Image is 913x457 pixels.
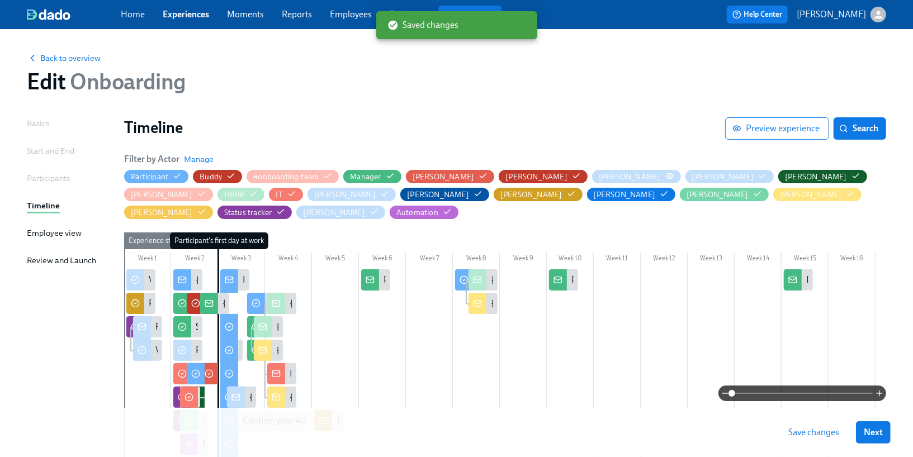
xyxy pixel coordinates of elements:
[223,297,467,310] div: {{ buddy.firstName }} can't be {{ participant.firstName }}'s buddy
[254,316,283,337] div: {{ manager.fullName }} week 1 (mgr) survey response
[267,363,296,384] div: IT-relevant responses to the new hire survey from {{ participant.fullName }}
[594,253,641,267] div: Week 11
[406,253,453,267] div: Week 7
[124,253,171,267] div: Week 1
[330,9,372,20] a: Employees
[173,340,202,361] div: Provide Doordash link for {{ participant.startDate | MM/DD }} new joiners
[124,153,179,165] h6: Filter by Actor
[269,188,302,201] button: IT
[785,172,847,182] div: Hide Derek Baker
[224,189,245,200] div: Hide HRBP
[65,68,186,95] span: Onboarding
[200,293,229,314] div: {{ buddy.firstName }} can't be {{ participant.firstName }}'s buddy
[133,316,162,337] div: Review 'consider' background check
[491,297,688,310] div: {{ participant.fullName }}'s week 6 survey response.
[149,297,427,310] div: Please verify {{ participant.startDate | MM/DD }} new joiners' visa transfer
[126,269,155,291] div: Verify [MEDICAL_DATA] cleared for {{ participant.startDate | MM/DD }} new joiners
[131,172,168,182] div: Hide Participant
[387,19,459,31] span: Saved changes
[184,154,214,165] span: Manage
[170,232,268,249] div: Participant's first day at work
[359,253,406,267] div: Week 6
[778,170,867,183] button: [PERSON_NAME]
[780,189,842,200] div: Hide Laura
[173,316,202,337] div: Schedule {{ participant.firstName }}'s first day and send calendar invites
[727,6,788,23] button: Help Center
[592,170,681,183] button: [PERSON_NAME]
[276,344,479,356] div: {{ manager.fullName }} week 1 (mgr) survey response
[265,253,312,267] div: Week 4
[27,227,82,239] div: Employee view
[163,9,209,20] a: Experiences
[361,269,390,291] div: Prepare for {{ participant.firstName }}'s 30 day check-in
[27,254,96,266] div: Review and Launch
[276,321,479,333] div: {{ manager.fullName }} week 1 (mgr) survey response
[27,172,70,184] div: Participants
[267,293,296,314] div: {{ participant.fullName }}'s week 1 survey response
[384,274,594,286] div: Prepare for {{ participant.firstName }}'s 30 day check-in
[599,172,661,182] div: Hide Ana
[688,253,735,267] div: Week 13
[841,123,878,134] span: Search
[171,253,218,267] div: Week 2
[124,170,188,183] button: Participant
[121,9,145,20] a: Home
[124,206,213,219] button: [PERSON_NAME]
[196,321,466,333] div: Schedule {{ participant.firstName }}'s first day and send calendar invites
[124,188,213,201] button: [PERSON_NAME]
[407,189,469,200] div: Hide Josh
[243,274,418,286] div: Happy first day, {{ participant.firstName }}! 🎉
[834,117,886,140] button: Search
[196,274,496,286] div: {{ participant.firstName }}, it's time to prepare for your first day at May Mobility!
[469,293,498,314] div: {{ participant.fullName }}'s week 6 survey response.
[680,188,769,201] button: [PERSON_NAME]
[788,427,839,438] span: Save changes
[438,6,502,23] button: Review us on G2
[217,188,265,201] button: HRBP
[253,172,319,182] div: Hide #onboarding-team
[224,207,272,218] div: Status tracker
[500,189,562,200] div: Hide Kaelyn
[390,206,458,219] button: Automation
[780,421,847,444] button: Save changes
[27,145,74,157] div: Start and End
[149,274,463,286] div: Verify [MEDICAL_DATA] cleared for {{ participant.startDate | MM/DD }} new joiners
[400,188,489,201] button: [PERSON_NAME]
[131,189,193,200] div: Hide Emily
[413,172,475,182] div: Hide Amanda Krause
[133,340,162,361] div: Verify background check for {{ participant.startDate | MM/DD }} new joiners
[282,9,312,20] a: Reports
[124,117,725,137] h1: Timeline
[308,188,396,201] button: [PERSON_NAME]
[155,344,441,356] div: Verify background check for {{ participant.startDate | MM/DD }} new joiners
[193,170,242,183] button: Buddy
[314,189,376,200] div: Hide Irene
[594,189,656,200] div: Hide Kelly Frey
[200,172,222,182] div: Hide Buddy
[547,253,594,267] div: Week 10
[494,188,583,201] button: [PERSON_NAME]
[254,340,283,361] div: {{ manager.fullName }} week 1 (mgr) survey response
[27,53,101,64] span: Back to overview
[276,189,282,200] div: Hide IT
[773,188,862,201] button: [PERSON_NAME]
[27,9,121,20] a: dado
[549,269,578,291] div: Prepare for {{ participant.firstName }}'s 60 day check-in
[499,170,588,183] button: [PERSON_NAME]
[685,170,774,183] button: [PERSON_NAME]
[303,207,365,218] div: Hide Tomoko Iwai
[312,253,359,267] div: Week 5
[641,253,688,267] div: Week 12
[155,321,294,333] div: Review 'consider' background check
[732,9,782,20] span: Help Center
[692,172,754,182] div: Hide David Murphy
[797,7,886,22] button: [PERSON_NAME]
[571,274,783,286] div: Prepare for {{ participant.firstName }}'s 60 day check-in
[227,9,264,20] a: Moments
[505,172,567,182] div: Hide Amanda Mudgett
[343,170,401,183] button: Manager
[735,253,782,267] div: Week 14
[27,9,70,20] img: dado
[173,269,202,291] div: {{ participant.firstName }}, it's time to prepare for your first day at May Mobility!
[500,253,547,267] div: Week 9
